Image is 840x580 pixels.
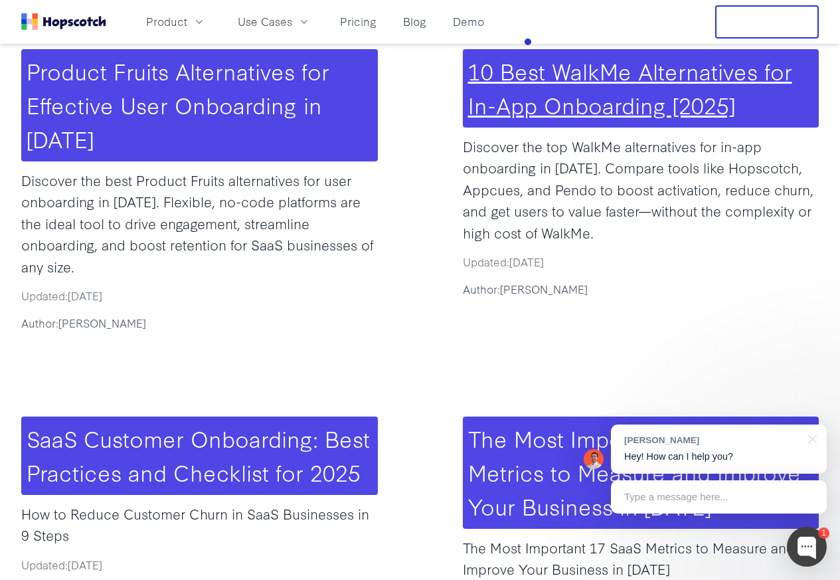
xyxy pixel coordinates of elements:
div: Author: [PERSON_NAME] [463,281,819,298]
div: Updated: [463,254,819,270]
a: Product Fruits Alternatives for Effective User Onboarding in [DATE] [27,54,329,154]
button: Free Trial [715,5,819,39]
button: Use Cases [230,11,319,33]
a: Home [21,13,106,30]
a: The Most Important 17 SaaS Metrics to Measure and Improve Your Business in [DATE] [468,422,801,522]
div: [PERSON_NAME] [624,434,800,446]
time: [DATE] [509,254,544,269]
p: The Most Important 17 SaaS Metrics to Measure and Improve Your Business in [DATE] [463,537,819,580]
time: [DATE] [68,557,102,572]
time: [DATE] [68,288,102,303]
a: SaaS Customer Onboarding: Best Practices and Checklist for 2025 [27,422,370,488]
button: Product [138,11,214,33]
a: Pricing [335,11,382,33]
div: Type a message here... [611,480,827,514]
p: Discover the top WalkMe alternatives for in-app onboarding in [DATE]. Compare tools like Hopscotc... [463,136,819,244]
a: Blog [398,11,432,33]
div: Author: [PERSON_NAME] [21,315,378,332]
p: Hey! How can I help you? [624,450,813,464]
p: Discover the best Product Fruits alternatives for user onboarding in [DATE]. Flexible, no-code pl... [21,169,378,278]
img: Mark Spera [584,449,604,469]
a: 10 Best WalkMe Alternatives for In-App Onboarding [2025] [468,54,792,120]
p: How to Reduce Customer Churn in SaaS Businesses in 9 Steps [21,503,378,546]
a: Demo [448,11,489,33]
div: 1 [818,528,829,539]
span: Product [146,13,187,30]
span: Use Cases [238,13,292,30]
div: Updated: [21,288,378,304]
div: Updated: [21,557,378,573]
